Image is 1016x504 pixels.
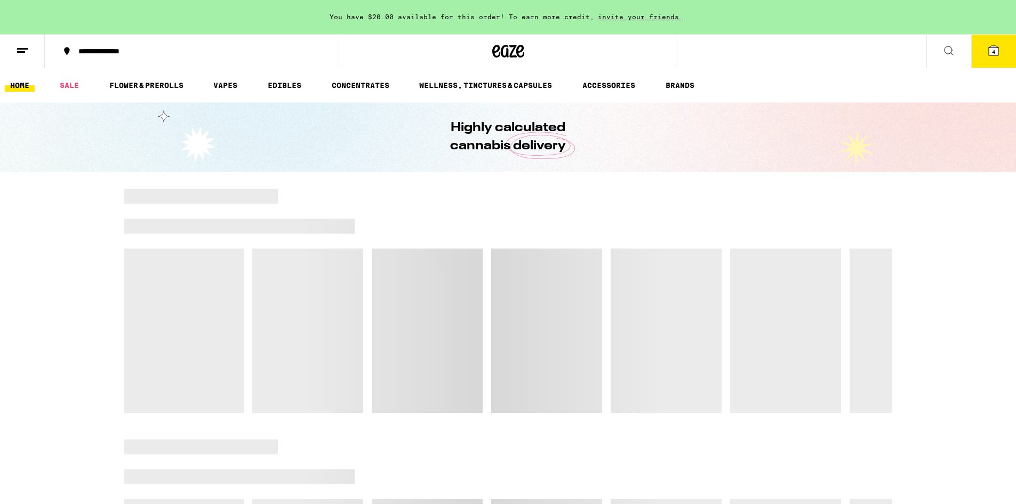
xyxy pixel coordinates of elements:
button: 4 [971,35,1016,68]
a: WELLNESS, TINCTURES & CAPSULES [414,79,557,92]
span: invite your friends. [594,13,687,20]
span: You have $20.00 available for this order! To earn more credit, [330,13,594,20]
a: HOME [5,79,35,92]
span: 4 [992,49,995,55]
a: VAPES [208,79,243,92]
button: BRANDS [660,79,700,92]
a: ACCESSORIES [577,79,641,92]
h1: Highly calculated cannabis delivery [420,119,596,155]
a: EDIBLES [262,79,307,92]
a: SALE [54,79,84,92]
a: FLOWER & PREROLLS [104,79,189,92]
a: CONCENTRATES [326,79,395,92]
